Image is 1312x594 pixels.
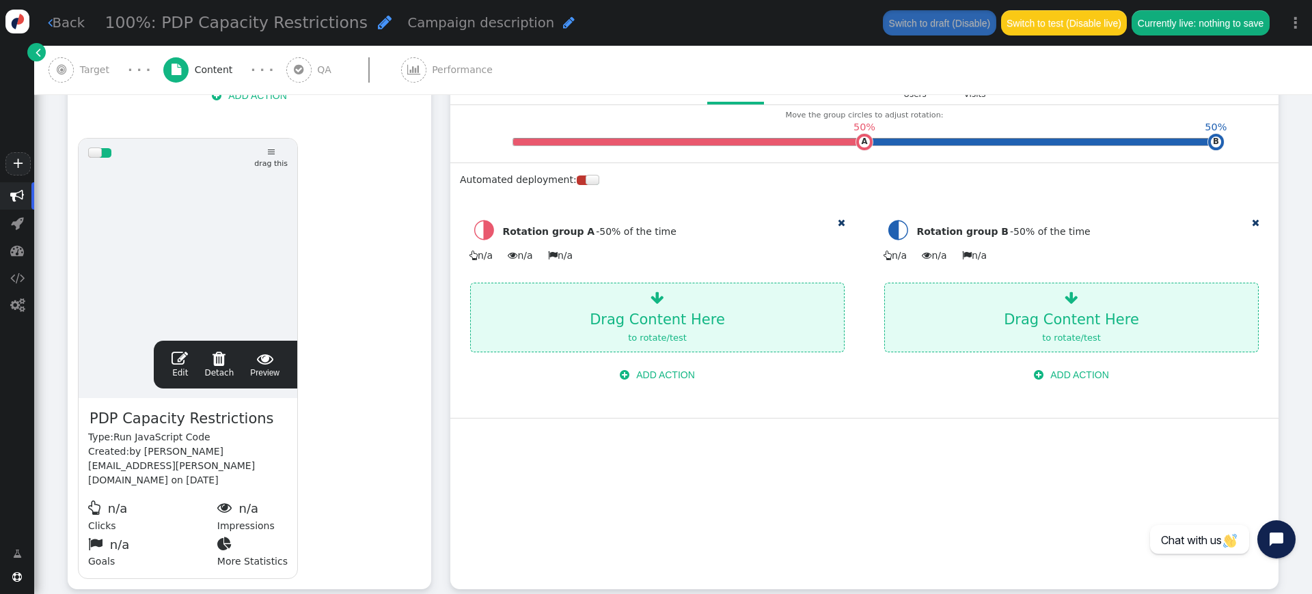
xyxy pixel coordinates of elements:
[5,152,30,175] a: +
[915,224,1010,240] span: Rotation group B
[450,163,609,197] div: Automated deployment:
[251,61,273,79] div: · · ·
[859,137,869,147] td: A
[1279,3,1312,43] a: ⋮
[1024,363,1119,387] button: ADD ACTION
[1252,216,1259,230] a: 
[172,350,188,367] span: 
[11,216,24,230] span: 
[217,500,236,515] span: 
[88,500,105,515] span: 
[1001,10,1127,35] button: Switch to test (Disable live)
[108,501,128,515] span: n/a
[172,64,181,75] span: 
[469,216,845,249] div: - % of the time
[88,444,288,487] div: Created:
[254,150,288,168] span: drag this
[1252,218,1259,227] span: 
[620,369,629,380] span: 
[48,16,53,29] span: 
[250,350,279,379] a: Preview
[3,541,31,566] a: 
[88,537,107,551] span: 
[1211,137,1221,147] td: B
[1034,369,1043,380] span: 
[12,572,22,582] span: 
[498,110,1231,122] div: Move the group circles to adjust rotation:
[172,350,188,379] a: Edit
[922,251,931,260] span: 
[88,533,217,569] div: Goals
[501,224,596,240] span: Rotation group A
[962,251,972,260] span: 
[838,216,845,230] a: 
[212,90,221,101] span: 
[508,250,532,261] span: n/a
[884,251,892,260] span: 
[884,250,907,261] span: n/a
[217,533,288,569] div: More Statistics
[599,226,612,237] span: 50
[88,408,275,431] span: PDP Capacity Restrictions
[128,61,150,79] div: · · ·
[217,537,236,551] span: 
[401,46,523,94] a:  Performance
[317,63,337,77] span: QA
[57,64,66,75] span: 
[286,46,401,94] a:  QA
[469,251,478,260] span: 
[204,350,234,379] a: Detach
[471,283,844,352] div: Drag Content Here
[88,430,288,444] div: Type:
[204,350,234,367] span: 
[407,64,420,75] span: 
[10,244,24,257] span: 
[80,63,115,77] span: Target
[110,537,130,552] span: n/a
[163,46,286,94] a:  Content · · ·
[36,45,41,59] span: 
[849,122,879,132] div: 50%
[88,497,217,533] div: Clicks
[105,13,368,32] span: 100%: PDP Capacity Restrictions
[294,64,303,75] span: 
[250,350,279,379] span: Preview
[469,250,493,261] span: n/a
[563,16,575,29] span: 
[508,251,517,260] span: 
[250,350,279,367] span: 
[10,189,24,203] span: 
[1132,10,1269,35] button: Currently live: nothing to save
[239,501,259,515] span: n/a
[885,283,1258,352] div: Drag Content Here
[838,218,845,227] span: 
[651,291,664,305] span: 
[548,251,558,260] span: 
[1065,291,1078,305] span: 
[10,271,25,285] span: 
[883,10,996,35] button: Switch to draft (Disable)
[1201,122,1231,132] div: 50%
[493,331,823,345] div: to rotate/test
[408,15,555,31] span: Campaign description
[10,298,25,312] span: 
[88,446,255,485] span: by [PERSON_NAME][EMAIL_ADDRESS][PERSON_NAME][DOMAIN_NAME] on [DATE]
[204,350,234,378] span: Detach
[922,250,946,261] span: n/a
[378,14,392,30] span: 
[432,63,498,77] span: Performance
[907,331,1237,345] div: to rotate/test
[49,46,163,94] a:  Target · · ·
[113,432,210,442] span: Run JavaScript Code
[548,250,573,261] span: n/a
[195,63,238,77] span: Content
[13,547,22,561] span: 
[48,13,85,33] a: Back
[27,43,46,61] a: 
[1013,226,1026,237] span: 50
[884,216,1259,249] div: - % of the time
[610,363,705,387] button: ADD ACTION
[202,83,297,108] button: ADD ACTION
[962,250,987,261] span: n/a
[5,10,29,33] img: logo-icon.svg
